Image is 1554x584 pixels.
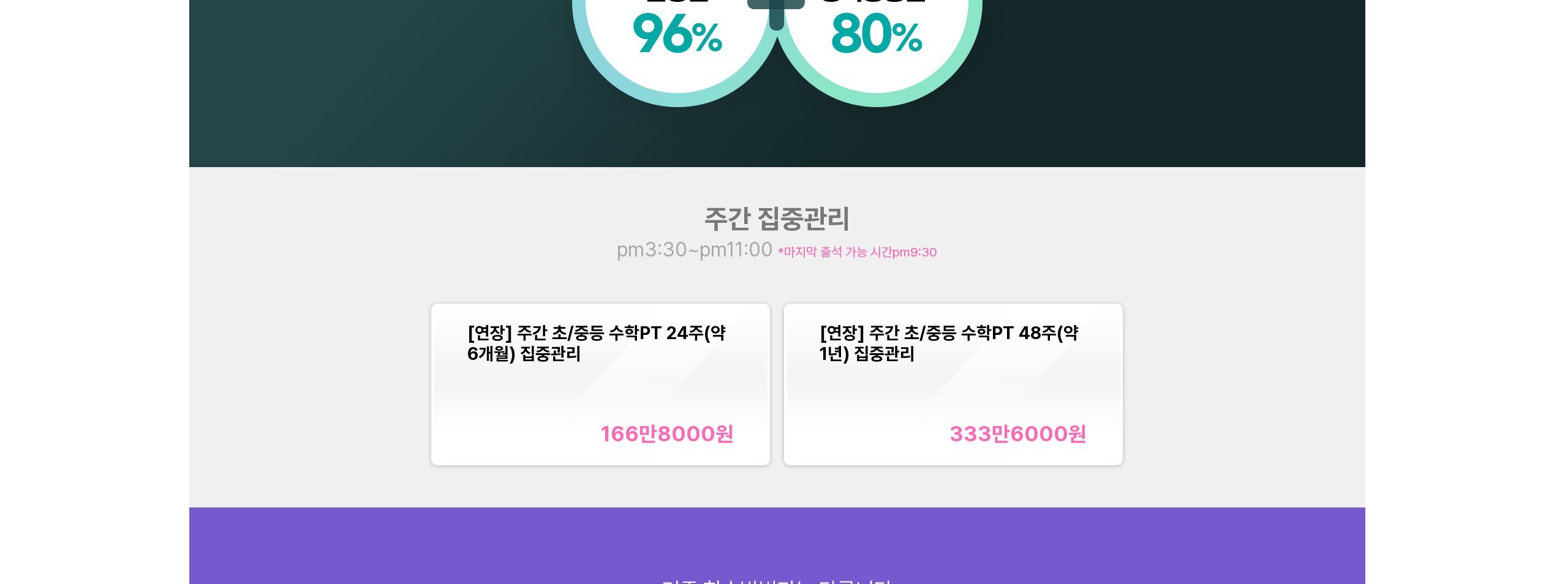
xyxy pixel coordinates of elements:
span: [연장] 주간 초/중등 수학PT 24주(약 6개월) 집중관리 [467,323,726,364]
div: 333만6000 원 [949,421,1087,446]
div: 166만8000 원 [601,421,734,446]
span: [연장] 주간 초/중등 수학PT 48주(약 1년) 집중관리 [820,323,1079,364]
span: pm3:30~pm11:00 [617,238,778,261]
span: *마지막 출석 가능 시간 pm9:30 [778,244,937,260]
span: 주간 집중관리 [704,203,850,235]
